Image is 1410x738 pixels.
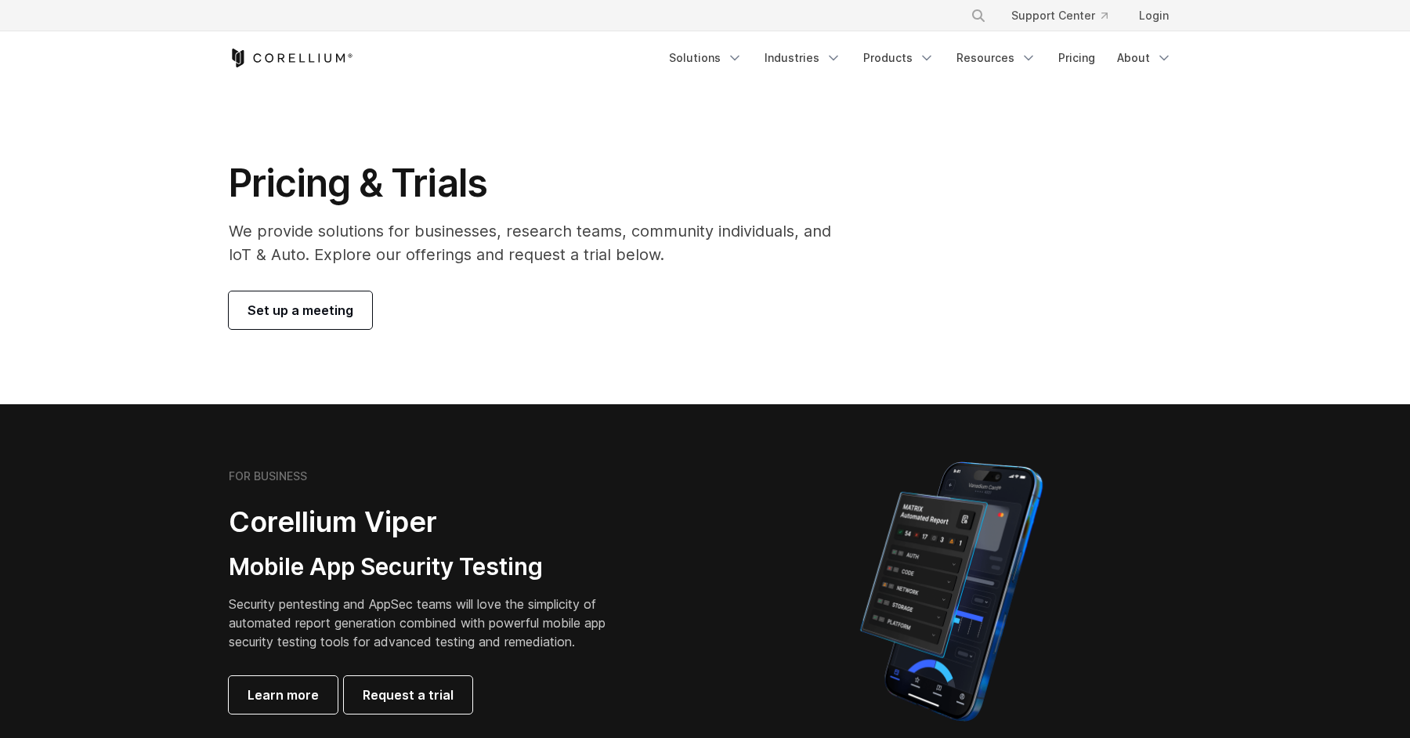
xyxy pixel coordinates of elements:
span: Learn more [248,686,319,704]
a: Solutions [660,44,752,72]
a: Login [1126,2,1181,30]
span: Request a trial [363,686,454,704]
a: Resources [947,44,1046,72]
span: Set up a meeting [248,301,353,320]
a: Products [854,44,944,72]
button: Search [964,2,992,30]
p: We provide solutions for businesses, research teams, community individuals, and IoT & Auto. Explo... [229,219,853,266]
a: Support Center [999,2,1120,30]
a: Pricing [1049,44,1104,72]
h6: FOR BUSINESS [229,469,307,483]
a: Industries [755,44,851,72]
div: Navigation Menu [952,2,1181,30]
a: Request a trial [344,676,472,714]
div: Navigation Menu [660,44,1181,72]
img: Corellium MATRIX automated report on iPhone showing app vulnerability test results across securit... [833,454,1069,729]
a: Learn more [229,676,338,714]
h1: Pricing & Trials [229,160,853,207]
a: Set up a meeting [229,291,372,329]
a: About [1108,44,1181,72]
a: Corellium Home [229,49,353,67]
p: Security pentesting and AppSec teams will love the simplicity of automated report generation comb... [229,595,630,651]
h3: Mobile App Security Testing [229,552,630,582]
h2: Corellium Viper [229,505,630,540]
